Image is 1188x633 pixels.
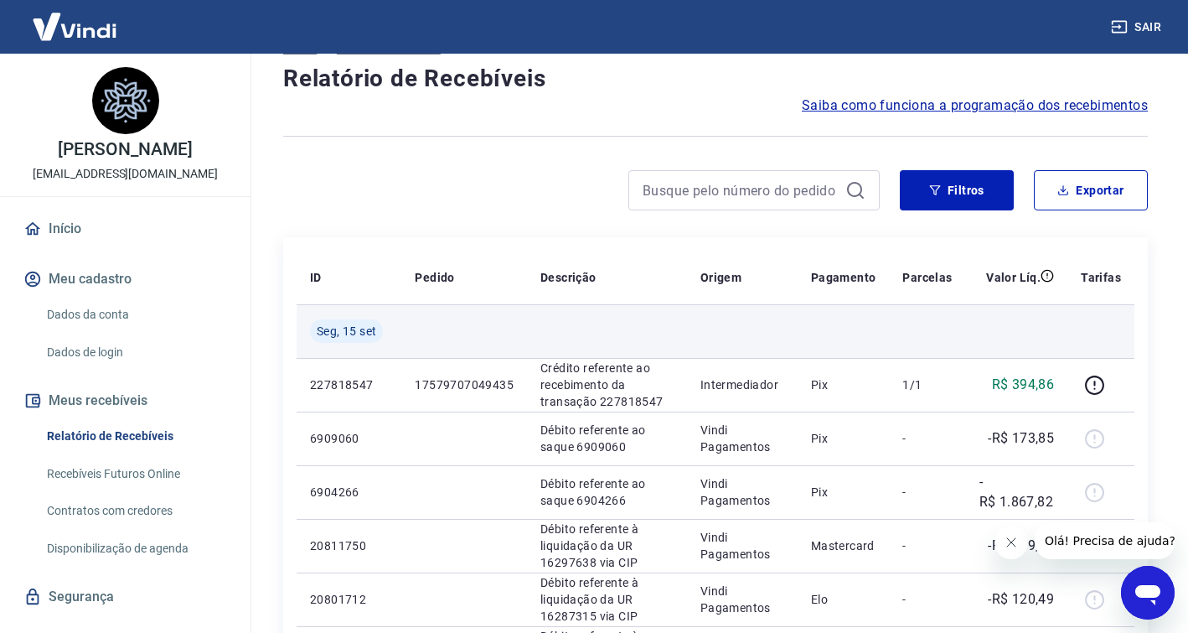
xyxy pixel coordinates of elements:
[310,484,388,501] p: 6904266
[902,484,952,501] p: -
[10,12,141,25] span: Olá! Precisa de ajuda?
[986,269,1041,286] p: Valor Líq.
[310,269,322,286] p: ID
[700,422,784,455] p: Vindi Pagamentos
[540,521,674,571] p: Débito referente à liquidação da UR 16297638 via CIP
[811,430,876,447] p: Pix
[40,419,230,454] a: Relatório de Recebíveis
[811,269,876,286] p: Pagamento
[540,475,674,509] p: Débito referente ao saque 6904266
[1081,269,1121,286] p: Tarifas
[902,269,952,286] p: Parcelas
[643,178,839,203] input: Busque pelo número do pedido
[540,574,674,625] p: Débito referente à liquidação da UR 16287315 via CIP
[40,532,230,566] a: Disponibilização de agenda
[92,67,159,134] img: d4884b6a-3bba-417d-8bac-125afd378192.jpeg
[700,269,741,286] p: Origem
[540,422,674,455] p: Débito referente ao saque 6909060
[310,376,388,393] p: 227818547
[988,536,1054,556] p: -R$ 419,37
[988,428,1054,449] p: -R$ 173,85
[994,526,1028,559] iframe: Fechar mensagem
[317,323,376,340] span: Seg, 15 set
[40,457,230,491] a: Recebíveis Futuros Online
[700,529,784,563] p: Vindi Pagamentos
[1108,12,1168,43] button: Sair
[310,430,388,447] p: 6909060
[40,335,230,370] a: Dados de login
[988,589,1054,610] p: -R$ 120,49
[811,376,876,393] p: Pix
[979,472,1055,512] p: -R$ 1.867,82
[902,376,952,393] p: 1/1
[700,583,784,616] p: Vindi Pagamentos
[992,375,1055,395] p: R$ 394,86
[283,62,1148,96] h4: Relatório de Recebíveis
[811,484,876,501] p: Pix
[415,376,514,393] p: 17579707049435
[20,579,230,615] a: Segurança
[40,494,230,528] a: Contratos com credores
[20,1,129,52] img: Vindi
[20,210,230,247] a: Início
[20,261,230,298] button: Meu cadastro
[540,269,597,286] p: Descrição
[802,96,1148,116] a: Saiba como funciona a programação dos recebimentos
[20,382,230,419] button: Meus recebíveis
[902,591,952,608] p: -
[811,591,876,608] p: Elo
[33,165,218,183] p: [EMAIL_ADDRESS][DOMAIN_NAME]
[1035,522,1175,559] iframe: Mensagem da empresa
[900,170,1014,210] button: Filtros
[310,591,388,608] p: 20801712
[902,537,952,554] p: -
[310,537,388,554] p: 20811750
[1034,170,1148,210] button: Exportar
[540,360,674,410] p: Crédito referente ao recebimento da transação 227818547
[811,537,876,554] p: Mastercard
[40,298,230,332] a: Dados da conta
[902,430,952,447] p: -
[415,269,454,286] p: Pedido
[1121,566,1175,620] iframe: Botão para abrir a janela de mensagens
[700,475,784,509] p: Vindi Pagamentos
[58,141,192,158] p: [PERSON_NAME]
[700,376,784,393] p: Intermediador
